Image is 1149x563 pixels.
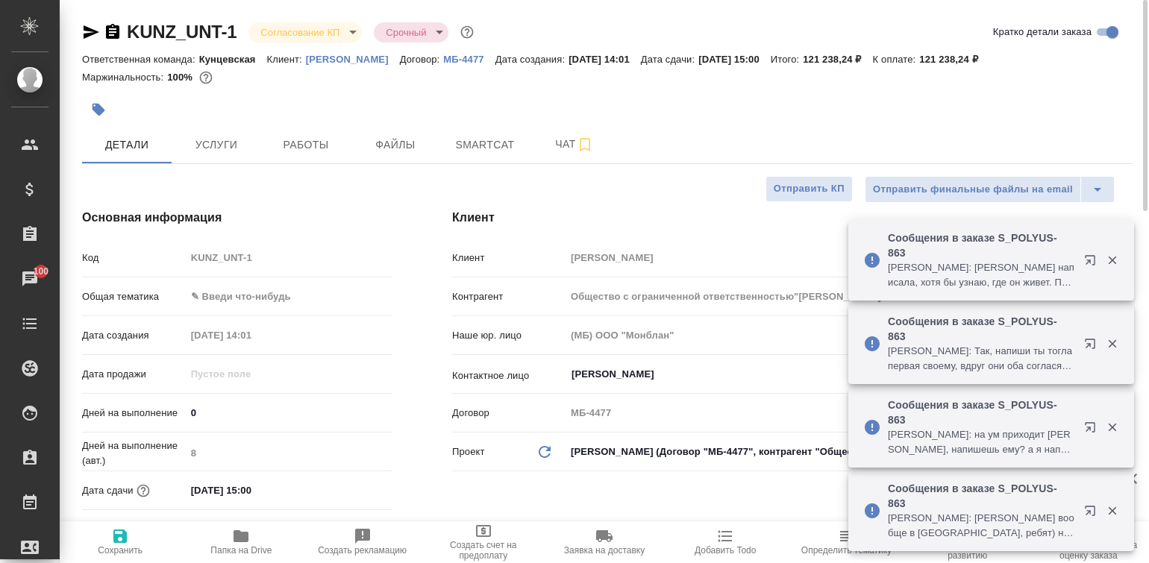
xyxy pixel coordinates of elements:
[495,54,569,65] p: Дата создания:
[104,23,122,41] button: Скопировать ссылку
[569,54,641,65] p: [DATE] 14:01
[865,176,1115,203] div: split button
[576,136,594,154] svg: Подписаться
[873,181,1073,198] span: Отправить финальные файлы на email
[641,54,698,65] p: Дата сдачи:
[1097,421,1127,434] button: Закрыть
[301,521,422,563] button: Создать рекламацию
[1097,337,1127,350] button: Закрыть
[888,314,1074,344] p: Сообщения в заказе S_POLYUS-863
[1075,245,1111,281] button: Открыть в новой вкладке
[82,438,186,468] p: Дней на выполнение (авт.)
[186,247,392,268] input: Пустое поле
[256,26,344,39] button: Согласование КП
[181,521,301,563] button: Папка на Drive
[1075,412,1111,448] button: Открыть в новой вкладке
[186,324,316,346] input: Пустое поле
[888,511,1074,541] p: [PERSON_NAME]: [PERSON_NAME] вообще в [GEOGRAPHIC_DATA], ребят) нужно искать еще кого-то(
[1097,504,1127,518] button: Закрыть
[566,247,1133,268] input: Пустое поле
[432,540,535,561] span: Создать счет на предоплату
[766,176,853,202] button: Отправить КП
[774,180,845,198] span: Отправить КП
[306,54,400,65] p: [PERSON_NAME]
[452,368,566,383] p: Контактное лицо
[801,545,892,556] span: Определить тематику
[873,54,920,65] p: К оплате:
[400,54,444,65] p: Договор:
[82,328,186,343] p: Дата создания
[186,442,392,464] input: Пустое поле
[1075,329,1111,365] button: Открыть в новой вкладке
[888,481,1074,511] p: Сообщения в заказе S_POLYUS-863
[191,289,375,304] div: ✎ Введи что-нибудь
[270,136,342,154] span: Работы
[566,324,1133,346] input: Пустое поле
[318,545,407,556] span: Создать рекламацию
[82,23,100,41] button: Скопировать ссылку для ЯМессенджера
[186,284,392,309] div: ✎ Введи что-нибудь
[452,406,566,421] p: Договор
[452,328,566,343] p: Наше юр. лицо
[199,520,219,539] button: Включи, если не хочешь, чтобы указанная дата сдачи изменилась после переставления заказа в 'Подтв...
[248,22,362,43] div: Согласование КП
[82,289,186,304] p: Общая тематика
[196,68,216,87] button: 0.00 RUB;
[452,289,566,304] p: Контрагент
[186,402,392,424] input: ✎ Введи что-нибудь
[452,251,566,265] p: Клиент
[888,344,1074,374] p: [PERSON_NAME]: Так, напиши ты тогла первая своему, вдруг они оба согласятся и фигня получится
[82,72,167,83] p: Маржинальность:
[566,286,1133,307] input: Пустое поле
[186,363,316,385] input: Пустое поле
[993,25,1092,40] span: Кратко детали заказа
[4,260,56,298] a: 100
[544,521,665,563] button: Заявка на доставку
[665,521,786,563] button: Добавить Todo
[360,136,431,154] span: Файлы
[452,444,485,459] p: Проект
[695,545,756,556] span: Добавить Todo
[82,93,115,126] button: Добавить тэг
[539,135,610,154] span: Чат
[60,521,181,563] button: Сохранить
[443,52,495,65] a: МБ-4477
[564,545,645,556] span: Заявка на доставку
[134,481,153,500] button: Если добавить услуги и заполнить их объемом, то дата рассчитается автоматически
[381,26,431,39] button: Срочный
[888,397,1074,427] p: Сообщения в заказе S_POLYUS-863
[452,209,1133,227] h4: Клиент
[306,52,400,65] a: [PERSON_NAME]
[1097,254,1127,267] button: Закрыть
[423,521,544,563] button: Создать счет на предоплату
[82,483,134,498] p: Дата сдачи
[865,176,1081,203] button: Отправить финальные файлы на email
[457,22,477,42] button: Доп статусы указывают на важность/срочность заказа
[127,22,237,42] a: KUNZ_UNT-1
[82,367,186,382] p: Дата продажи
[443,54,495,65] p: МБ-4477
[82,54,199,65] p: Ответственная команда:
[167,72,196,83] p: 100%
[919,54,989,65] p: 121 238,24 ₽
[267,54,306,65] p: Клиент:
[803,54,872,65] p: 121 238,24 ₽
[374,22,448,43] div: Согласование КП
[786,521,907,563] button: Определить тематику
[888,427,1074,457] p: [PERSON_NAME]: на ум приходит [PERSON_NAME], напишешь ему? а я напишу Клипину [PERSON_NAME], спро...
[25,264,58,279] span: 100
[210,545,272,556] span: Папка на Drive
[566,402,1133,424] input: Пустое поле
[449,136,521,154] span: Smartcat
[82,406,186,421] p: Дней на выполнение
[186,479,316,501] input: ✎ Введи что-нибудь
[698,54,771,65] p: [DATE] 15:00
[82,209,392,227] h4: Основная информация
[98,545,143,556] span: Сохранить
[771,54,803,65] p: Итого:
[91,136,163,154] span: Детали
[888,260,1074,290] p: [PERSON_NAME]: [PERSON_NAME] написала, хотя бы узнаю, где он живет. Про [PERSON_NAME] точно знаю,...
[888,230,1074,260] p: Сообщения в заказе S_POLYUS-863
[566,439,1133,465] div: [PERSON_NAME] (Договор "МБ-4477", контрагент "Общество с ограниченной ответственностью "ЮНАЙТЭД Т...
[199,54,267,65] p: Кунцевская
